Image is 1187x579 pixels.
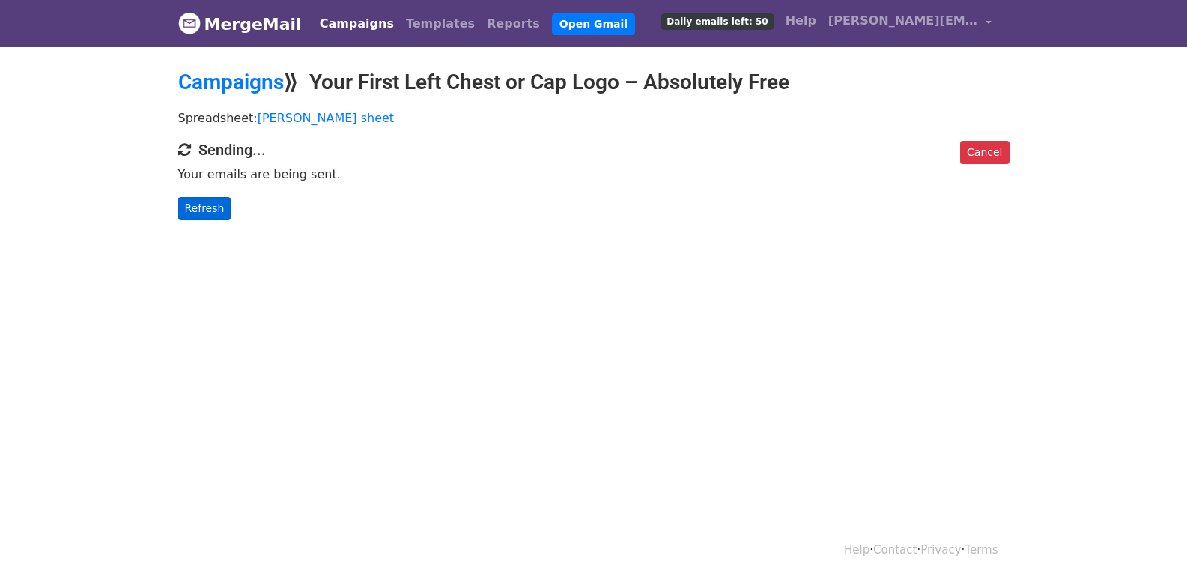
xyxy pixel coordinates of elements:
a: Campaigns [178,70,284,94]
a: Privacy [920,543,961,557]
a: Terms [965,543,998,557]
a: Templates [400,9,481,39]
a: Reports [481,9,546,39]
a: Contact [873,543,917,557]
a: Help [844,543,869,557]
a: MergeMail [178,8,302,40]
span: Daily emails left: 50 [661,13,773,30]
a: Campaigns [314,9,400,39]
a: [PERSON_NAME] sheet [258,111,394,125]
a: Help [780,6,822,36]
a: Cancel [960,141,1009,164]
p: Spreadsheet: [178,110,1010,126]
span: [PERSON_NAME][EMAIL_ADDRESS][DOMAIN_NAME] [828,12,978,30]
h2: ⟫ Your First Left Chest or Cap Logo – Absolutely Free [178,70,1010,95]
iframe: Chat Widget [1112,507,1187,579]
img: MergeMail logo [178,12,201,34]
a: Refresh [178,197,231,220]
p: Your emails are being sent. [178,166,1010,182]
a: Daily emails left: 50 [655,6,779,36]
h4: Sending... [178,141,1010,159]
a: [PERSON_NAME][EMAIL_ADDRESS][DOMAIN_NAME] [822,6,998,41]
a: Open Gmail [552,13,635,35]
